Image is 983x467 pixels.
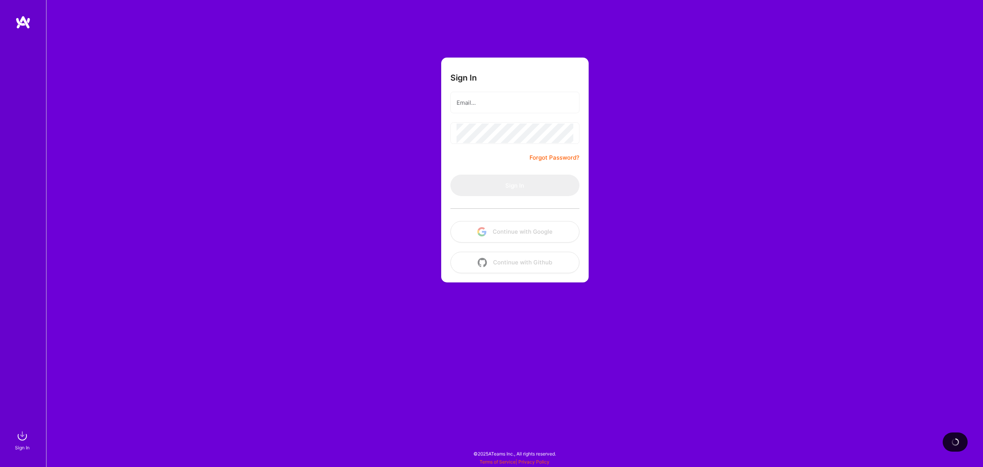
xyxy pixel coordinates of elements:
[46,444,983,463] div: © 2025 ATeams Inc., All rights reserved.
[450,221,579,243] button: Continue with Google
[450,175,579,196] button: Sign In
[16,428,30,452] a: sign inSign In
[477,227,487,236] img: icon
[480,459,549,465] span: |
[478,258,487,267] img: icon
[15,444,30,452] div: Sign In
[450,73,477,83] h3: Sign In
[15,428,30,444] img: sign in
[457,93,573,112] input: Email...
[450,252,579,273] button: Continue with Github
[480,459,516,465] a: Terms of Service
[15,15,31,29] img: logo
[518,459,549,465] a: Privacy Policy
[950,437,960,447] img: loading
[530,153,579,162] a: Forgot Password?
